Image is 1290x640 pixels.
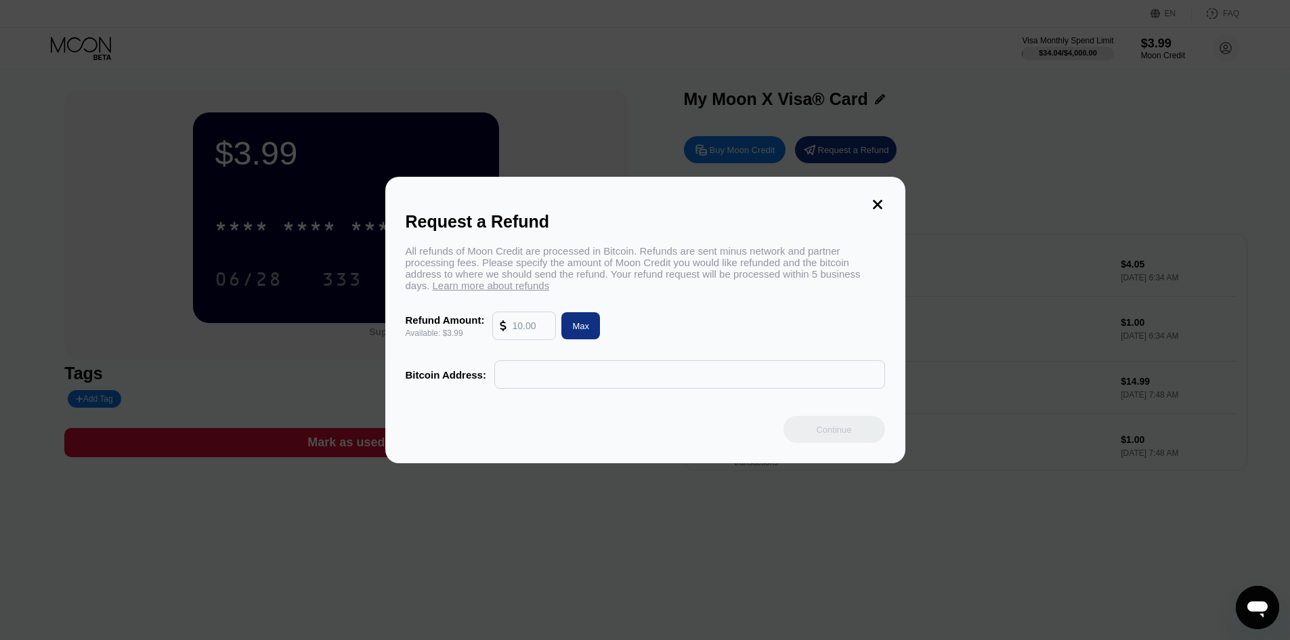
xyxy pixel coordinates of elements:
[1236,586,1279,629] iframe: Button to launch messaging window
[406,369,486,381] div: Bitcoin Address:
[406,245,885,291] div: All refunds of Moon Credit are processed in Bitcoin. Refunds are sent minus network and partner p...
[572,320,589,332] div: Max
[406,212,885,232] div: Request a Refund
[433,280,550,291] span: Learn more about refunds
[406,328,485,338] div: Available: $3.99
[512,312,549,339] input: 10.00
[556,312,600,339] div: Max
[406,314,485,326] div: Refund Amount:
